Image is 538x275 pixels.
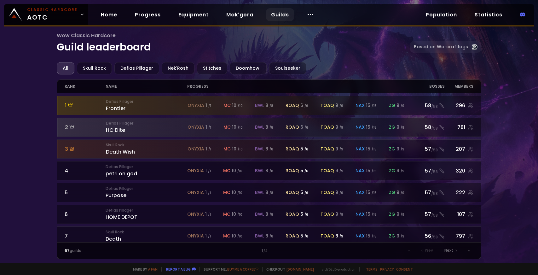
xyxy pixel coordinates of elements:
div: 9 [396,102,404,109]
small: Skull Rock [106,229,187,235]
small: / 1 [208,169,211,173]
div: Bosses [412,80,445,93]
small: Defias Pillager [106,208,187,213]
a: Based on Warcraftlogs [410,41,481,53]
a: Mak'gora [221,8,258,21]
div: 6 [65,210,106,218]
div: 9 [396,167,404,174]
div: 9 [396,124,404,131]
div: Nek'Rosh [162,62,194,74]
div: 56 [412,232,445,240]
div: 7 [65,232,106,240]
div: Defias Pillager [114,62,159,74]
small: / 6 [304,190,308,195]
span: toaq [321,102,334,109]
span: 67 [65,248,70,253]
small: / 15 [372,212,377,217]
div: 1 [205,102,211,109]
span: roaq [286,102,299,109]
div: 58 [412,123,445,131]
span: mc [223,167,230,174]
span: v. d752d5 - production [318,267,356,272]
div: All [57,62,74,74]
small: / 58 [431,147,438,153]
div: 57 [412,145,445,153]
div: 9 [396,146,404,152]
a: Home [96,8,122,21]
a: 2Defias PillagerHC Eliteonyxia 1 /1mc 10 /10bwl 8 /8roaq 6 /6toaq 9 /9nax 15 /15zg 9 /958/58781 [57,118,481,137]
small: / 9 [339,234,343,239]
div: 15 [366,189,377,196]
a: Buy me a coffee [227,267,258,272]
div: 15 [366,146,377,152]
div: 10 [232,102,243,109]
span: bwl [255,124,264,131]
span: toaq [321,233,334,239]
span: bwl [255,211,264,218]
small: / 8 [269,234,273,239]
small: / 8 [269,212,273,217]
div: 15 [366,167,377,174]
span: onyxia [187,189,204,196]
span: mc [223,233,230,239]
a: Progress [130,8,166,21]
small: Defias Pillager [106,164,187,170]
div: 10 [232,211,242,218]
div: 10 [232,167,242,174]
div: 9 [396,211,404,218]
small: / 9 [339,212,343,217]
div: progress [187,80,412,93]
small: / 9 [401,125,404,130]
span: Wow Classic Hardcore [57,32,410,39]
div: 1 [205,146,211,152]
a: Population [421,8,462,21]
small: / 1 [208,125,211,130]
div: name [106,80,187,93]
a: 4Defias Pillagerpetri on godonyxia 1 /1mc 10 /10bwl 8 /8roaq 5 /6toaq 9 /9nax 15 /15zg 9 /957/58320 [57,161,481,180]
small: / 9 [401,190,404,195]
div: 15 [366,102,377,109]
span: mc [223,211,230,218]
div: 8 [335,233,343,239]
span: zg [389,211,395,218]
small: / 9 [339,169,343,173]
div: Doomhowl [230,62,267,74]
div: 1 [205,167,211,174]
small: / 15 [372,125,377,130]
span: nax [356,167,365,174]
small: / 8 [269,190,273,195]
span: toaq [321,146,334,152]
div: 5 [300,233,308,239]
small: / 10 [238,125,243,130]
span: mc [223,146,231,152]
small: / 9 [339,103,343,108]
a: 1Defias PillagerFrontieronyxia 1 /1mc 10 /10bwl 8 /8roaq 6 /6toaq 9 /9nax 15 /15zg 9 /958/58296 [57,96,481,115]
div: 8 [265,102,273,109]
span: toaq [321,167,334,174]
a: a fan [148,267,158,272]
small: / 10 [237,234,242,239]
span: toaq [321,211,334,218]
small: / 9 [339,147,343,152]
span: nax [356,211,365,218]
span: zg [389,124,395,131]
small: / 8 [269,125,273,130]
small: / 1 [208,212,211,217]
div: 9 [396,189,404,196]
small: / 1 [208,103,211,108]
small: / 8 [269,147,273,152]
small: / 1 [208,234,211,239]
a: Report a bug [166,267,191,272]
div: 797 [445,232,473,240]
small: / 9 [401,212,404,217]
div: 9 [335,146,343,152]
div: Death Wish [106,142,188,156]
div: Frontier [106,99,188,112]
small: / 8 [269,103,273,108]
small: / 10 [237,190,242,195]
small: / 58 [431,169,438,175]
div: 9 [335,211,343,218]
div: Skull Rock [77,62,112,74]
div: 5 [300,211,308,218]
a: Consent [396,267,413,272]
